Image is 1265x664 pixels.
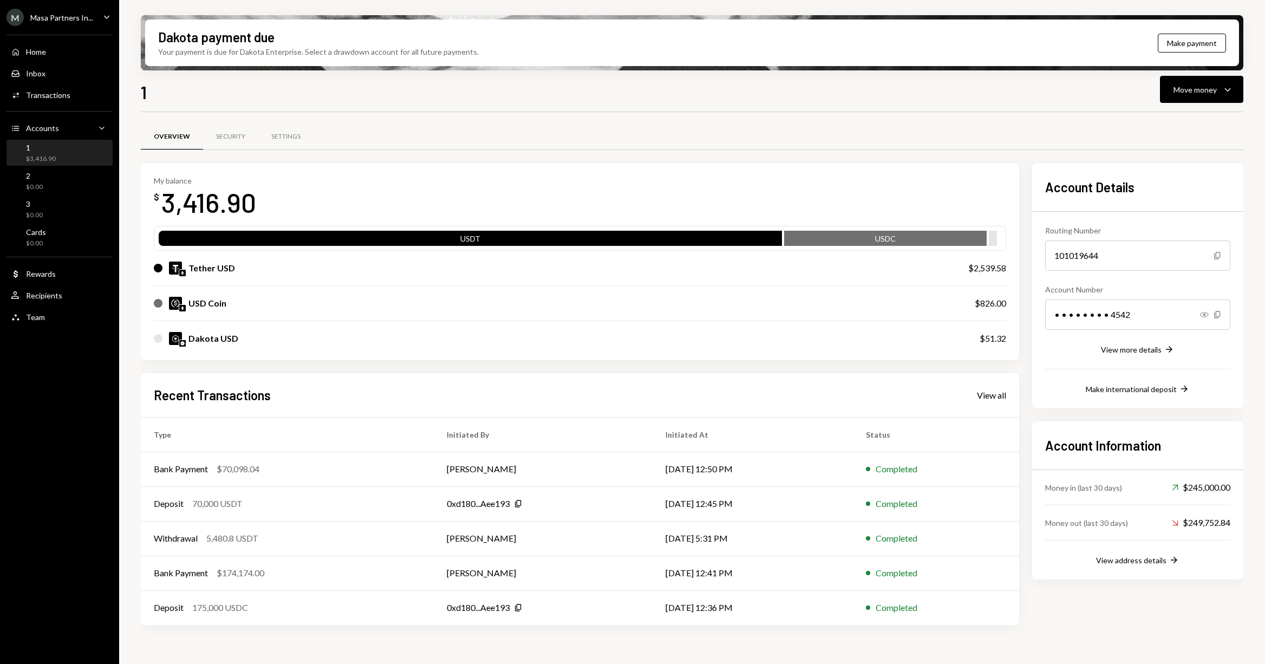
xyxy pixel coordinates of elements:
a: View all [977,389,1006,401]
div: 5,480.8 USDT [206,532,258,545]
h2: Recent Transactions [154,386,271,404]
button: Move money [1160,76,1243,103]
button: View address details [1096,555,1179,567]
th: Initiated At [653,417,853,452]
div: 175,000 USDC [192,601,248,614]
div: $0.00 [26,183,43,192]
div: $0.00 [26,239,46,248]
div: $826.00 [975,297,1006,310]
td: [DATE] 12:41 PM [653,556,853,590]
div: Account Number [1045,284,1230,295]
div: 0xd180...Aee193 [447,497,510,510]
div: Inbox [26,69,45,78]
th: Type [141,417,434,452]
div: Move money [1173,84,1217,95]
th: Initiated By [434,417,653,452]
div: View more details [1101,345,1162,354]
div: My balance [154,176,256,185]
div: Completed [876,601,917,614]
div: Completed [876,463,917,476]
td: [PERSON_NAME] [434,521,653,556]
div: Completed [876,567,917,580]
a: Cards$0.00 [6,224,113,250]
div: $0.00 [26,211,43,220]
img: ethereum-mainnet [179,305,186,311]
div: Money out (last 30 days) [1045,517,1128,529]
h2: Account Details [1045,178,1230,196]
div: Make international deposit [1086,385,1177,394]
div: $249,752.84 [1172,516,1230,529]
div: Recipients [26,291,62,300]
div: Bank Payment [154,463,208,476]
img: DKUSD [169,332,182,345]
div: $70,098.04 [217,463,259,476]
div: $3,416.90 [26,154,56,164]
div: Rewards [26,269,56,278]
div: 3 [26,199,43,209]
div: Dakota USD [188,332,238,345]
div: Bank Payment [154,567,208,580]
div: 70,000 USDT [192,497,243,510]
div: $ [154,192,159,203]
div: M [6,9,24,26]
a: Security [203,123,258,151]
td: [PERSON_NAME] [434,556,653,590]
a: Accounts [6,118,113,138]
button: Make payment [1158,34,1226,53]
td: [PERSON_NAME] [434,452,653,486]
div: • • • • • • • • 4542 [1045,300,1230,330]
div: 0xd180...Aee193 [447,601,510,614]
div: Cards [26,227,46,237]
div: USDT [159,233,782,248]
div: Overview [154,132,190,141]
td: [DATE] 12:36 PM [653,590,853,625]
a: 1$3,416.90 [6,140,113,166]
div: 3,416.90 [161,185,256,219]
td: [DATE] 5:31 PM [653,521,853,556]
div: $51.32 [980,332,1006,345]
a: Team [6,307,113,327]
div: Transactions [26,90,70,100]
div: Team [26,313,45,322]
img: USDC [169,297,182,310]
div: Masa Partners In... [30,13,93,22]
a: Rewards [6,264,113,283]
div: $174,174.00 [217,567,264,580]
td: [DATE] 12:50 PM [653,452,853,486]
a: 3$0.00 [6,196,113,222]
div: Home [26,47,46,56]
div: USDC [784,233,986,248]
img: ethereum-mainnet [179,270,186,276]
a: Settings [258,123,314,151]
img: base-mainnet [179,340,186,347]
a: Overview [141,123,203,151]
h1: 1 [141,81,147,103]
div: Dakota payment due [158,28,275,46]
div: Deposit [154,601,184,614]
div: $2,539.58 [968,262,1006,275]
a: Recipients [6,285,113,305]
div: Deposit [154,497,184,510]
a: Transactions [6,85,113,105]
div: Completed [876,532,917,545]
img: USDT [169,262,182,275]
div: View address details [1096,556,1166,565]
div: USD Coin [188,297,226,310]
button: Make international deposit [1086,383,1190,395]
div: Security [216,132,245,141]
div: 101019644 [1045,240,1230,271]
div: Accounts [26,123,59,133]
th: Status [853,417,1019,452]
div: Routing Number [1045,225,1230,236]
div: Withdrawal [154,532,198,545]
button: View more details [1101,344,1175,356]
a: Home [6,42,113,61]
div: 1 [26,143,56,152]
div: $245,000.00 [1172,481,1230,494]
div: 2 [26,171,43,180]
div: Your payment is due for Dakota Enterprise. Select a drawdown account for all future payments. [158,46,479,57]
div: Tether USD [188,262,235,275]
a: 2$0.00 [6,168,113,194]
div: Completed [876,497,917,510]
a: Inbox [6,63,113,83]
